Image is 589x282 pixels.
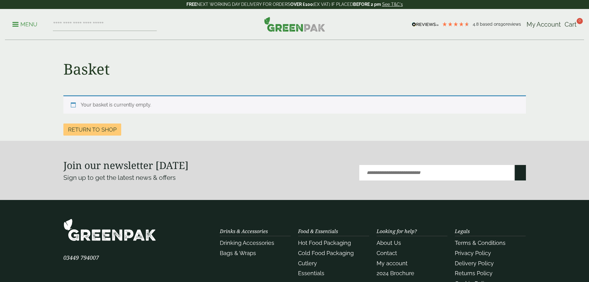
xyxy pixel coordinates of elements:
[480,22,499,27] span: Based on
[455,240,506,246] a: Terms & Conditions
[455,250,491,256] a: Privacy Policy
[377,250,397,256] a: Contact
[63,95,526,114] div: Your basket is currently empty.
[12,21,37,28] p: Menu
[63,158,189,172] strong: Join our newsletter [DATE]
[455,260,494,267] a: Delivery Policy
[377,270,414,276] a: 2024 Brochure
[353,2,381,7] strong: BEFORE 2 pm
[565,21,577,28] span: Cart
[63,173,271,183] p: Sign up to get the latest news & offers
[473,22,480,27] span: 4.8
[220,240,274,246] a: Drinking Accessories
[527,20,561,29] a: My Account
[63,219,156,241] img: GreenPak Supplies
[63,255,99,261] a: 03449 794007
[12,21,37,27] a: Menu
[377,240,401,246] a: About Us
[382,2,403,7] a: See T&C's
[186,2,197,7] strong: FREE
[377,260,408,267] a: My account
[298,260,317,267] a: Cutlery
[412,22,439,27] img: REVIEWS.io
[499,22,506,27] span: 190
[290,2,313,7] strong: OVER £100
[298,270,324,276] a: Essentials
[220,250,256,256] a: Bags & Wraps
[298,250,354,256] a: Cold Food Packaging
[63,60,110,78] h1: Basket
[63,254,99,261] span: 03449 794007
[565,20,577,29] a: Cart 0
[527,21,561,28] span: My Account
[577,18,583,24] span: 0
[442,21,470,27] div: 4.79 Stars
[63,124,121,136] a: Return to shop
[264,17,325,32] img: GreenPak Supplies
[455,270,493,276] a: Returns Policy
[506,22,521,27] span: reviews
[298,240,351,246] a: Hot Food Packaging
